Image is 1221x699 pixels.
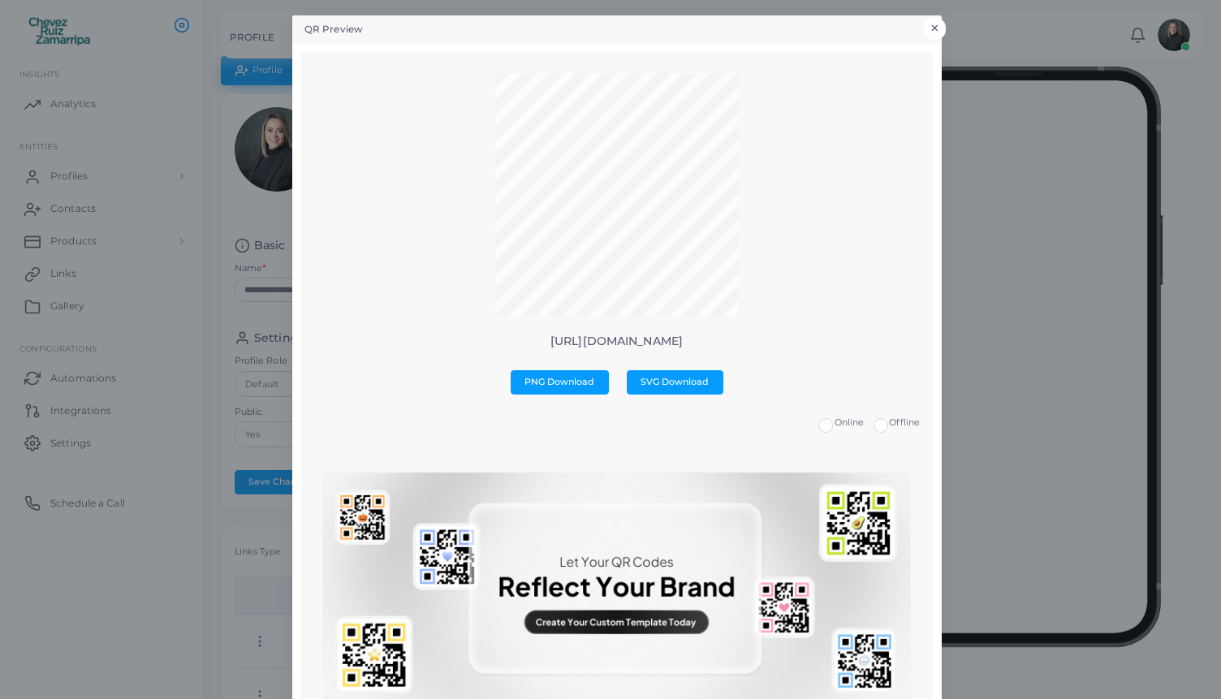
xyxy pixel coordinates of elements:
span: Offline [889,416,920,428]
span: SVG Download [641,376,709,387]
h5: QR Preview [304,23,363,37]
button: PNG Download [511,370,609,395]
button: SVG Download [627,370,723,395]
span: PNG Download [524,376,594,387]
button: Close [924,18,946,39]
span: Online [835,416,865,428]
p: [URL][DOMAIN_NAME] [313,334,920,348]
